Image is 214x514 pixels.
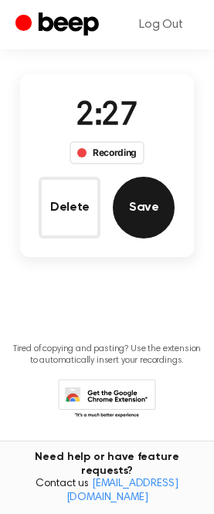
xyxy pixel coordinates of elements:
[76,100,138,133] span: 2:27
[39,177,100,238] button: Delete Audio Record
[124,6,199,43] a: Log Out
[70,141,144,164] div: Recording
[66,478,178,503] a: [EMAIL_ADDRESS][DOMAIN_NAME]
[12,343,202,367] p: Tired of copying and pasting? Use the extension to automatically insert your recordings.
[113,177,175,238] button: Save Audio Record
[15,10,103,40] a: Beep
[9,478,205,505] span: Contact us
